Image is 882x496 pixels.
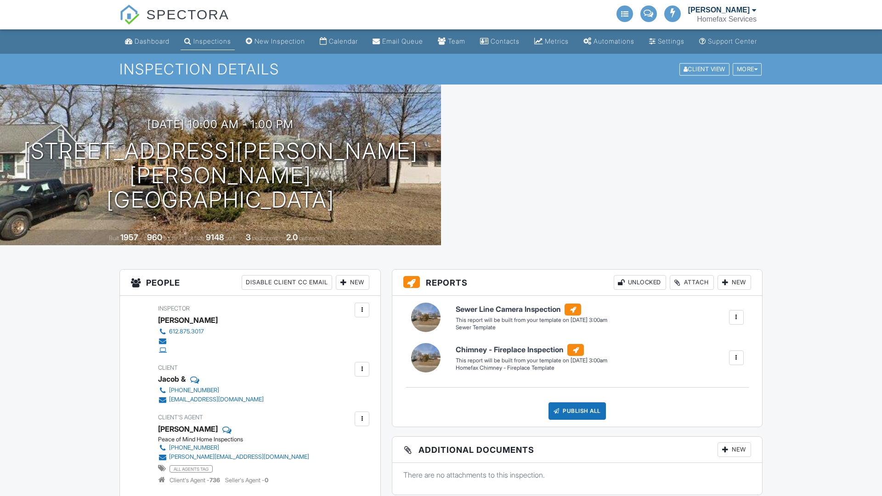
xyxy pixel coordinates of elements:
[718,275,751,290] div: New
[169,444,219,451] div: [PHONE_NUMBER]
[158,422,218,436] a: [PERSON_NAME]
[120,270,380,296] h3: People
[670,275,714,290] div: Attach
[109,235,119,242] span: Built
[146,5,229,24] span: SPECTORA
[316,33,362,50] a: Calendar
[456,344,607,356] h6: Chimney - Fireplace Inspection
[697,15,757,24] div: Homefax Services
[158,364,178,371] span: Client
[169,396,264,403] div: [EMAIL_ADDRESS][DOMAIN_NAME]
[119,14,229,31] a: SPECTORA
[206,232,224,242] div: 9148
[594,37,634,45] div: Automations
[121,33,173,50] a: Dashboard
[531,33,572,50] a: Metrics
[434,33,469,50] a: Team
[147,118,294,130] h3: [DATE] 10:00 am - 1:00 pm
[158,443,309,452] a: [PHONE_NUMBER]
[119,5,140,25] img: The Best Home Inspection Software - Spectora
[392,270,762,296] h3: Reports
[254,37,305,45] div: New Inspection
[158,372,186,386] div: Jacob &
[226,235,237,242] span: sq.ft.
[679,63,729,75] div: Client View
[456,324,607,332] div: Sewer Template
[456,316,607,324] div: This report will be built from your template on [DATE] 3:00am
[119,61,763,77] h1: Inspection Details
[158,386,264,395] a: [PHONE_NUMBER]
[733,63,762,75] div: More
[120,232,138,242] div: 1957
[225,477,268,484] span: Seller's Agent -
[193,37,231,45] div: Inspections
[242,33,309,50] a: New Inspection
[185,235,204,242] span: Lot Size
[329,37,358,45] div: Calendar
[645,33,688,50] a: Settings
[209,477,220,484] strong: 736
[158,313,218,327] div: [PERSON_NAME]
[392,437,762,463] h3: Additional Documents
[658,37,684,45] div: Settings
[456,364,607,372] div: Homefax Chimney - Fireplace Template
[158,452,309,462] a: [PERSON_NAME][EMAIL_ADDRESS][DOMAIN_NAME]
[246,232,251,242] div: 3
[158,305,190,312] span: Inspector
[695,33,761,50] a: Support Center
[158,436,317,443] div: Peace of Mind Home Inspections
[580,33,638,50] a: Automations (Advanced)
[369,33,427,50] a: Email Queue
[548,402,606,420] div: Publish All
[708,37,757,45] div: Support Center
[158,395,264,404] a: [EMAIL_ADDRESS][DOMAIN_NAME]
[181,33,235,50] a: Inspections
[158,414,203,421] span: Client's Agent
[456,357,607,364] div: This report will be built from your template on [DATE] 3:00am
[476,33,523,50] a: Contacts
[169,453,309,461] div: [PERSON_NAME][EMAIL_ADDRESS][DOMAIN_NAME]
[15,139,426,212] h1: [STREET_ADDRESS][PERSON_NAME][PERSON_NAME] [GEOGRAPHIC_DATA]
[135,37,170,45] div: Dashboard
[170,477,221,484] span: Client's Agent -
[403,470,751,480] p: There are no attachments to this inspection.
[252,235,277,242] span: bedrooms
[242,275,332,290] div: Disable Client CC Email
[299,235,325,242] span: bathrooms
[147,232,162,242] div: 960
[265,477,268,484] strong: 0
[336,275,369,290] div: New
[456,304,607,316] h6: Sewer Line Camera Inspection
[382,37,423,45] div: Email Queue
[718,442,751,457] div: New
[286,232,298,242] div: 2.0
[614,275,666,290] div: Unlocked
[158,327,210,336] a: 612.875.3017
[164,235,176,242] span: sq. ft.
[491,37,520,45] div: Contacts
[545,37,569,45] div: Metrics
[688,6,750,15] div: [PERSON_NAME]
[169,328,204,335] div: 612.875.3017
[169,387,219,394] div: [PHONE_NUMBER]
[448,37,465,45] div: Team
[170,465,213,473] span: all agents tag
[678,65,732,72] a: Client View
